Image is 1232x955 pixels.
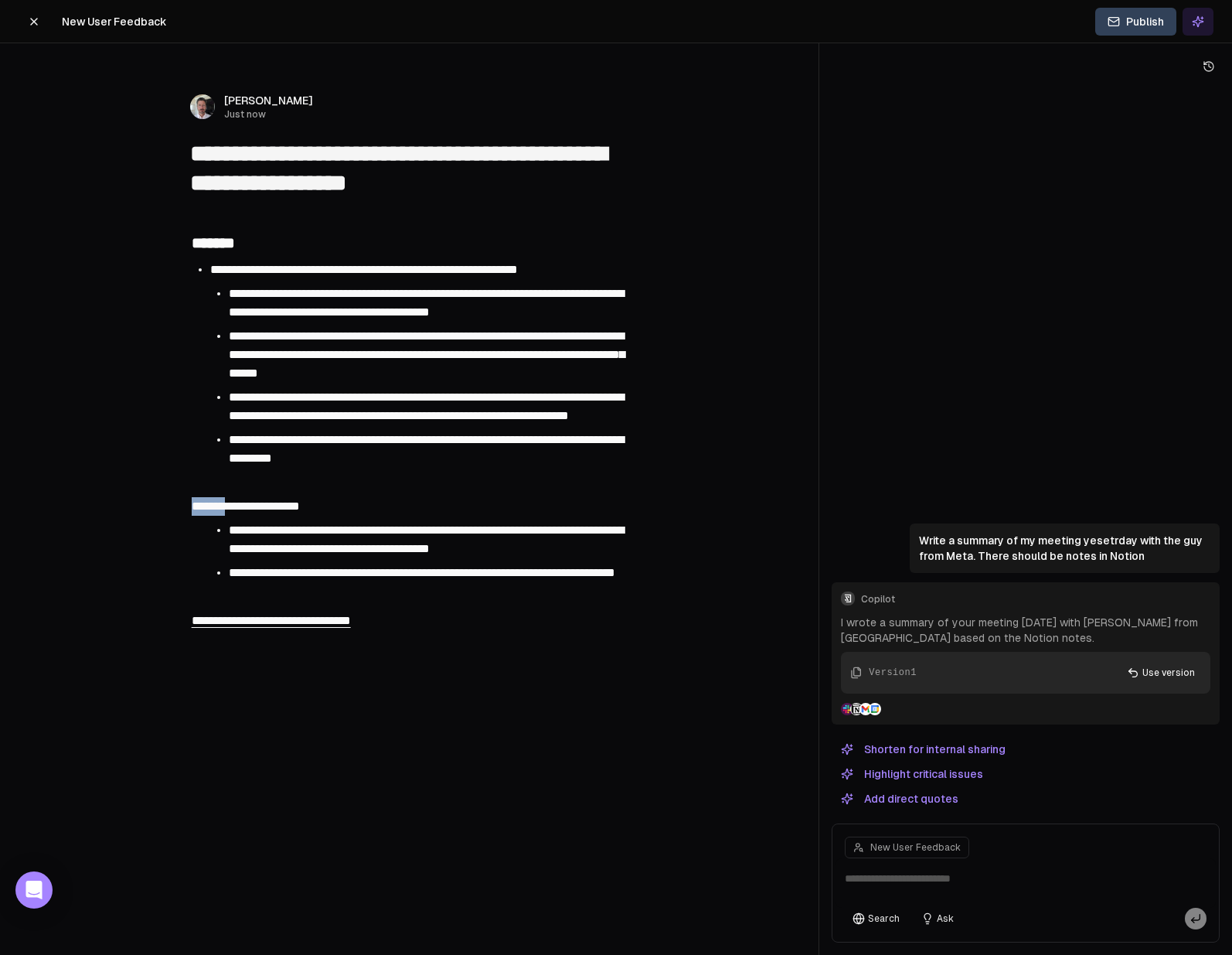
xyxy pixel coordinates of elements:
[832,740,1015,759] button: Shorten for internal sharing
[919,533,1210,564] p: Write a summary of my meeting yesetrday with the guy from Meta. There should be notes in Notion
[869,666,916,680] div: Version 1
[845,908,907,929] button: Search
[914,908,961,929] button: Ask
[869,703,881,715] img: Google Calendar
[861,593,1210,605] span: Copilot
[224,108,313,121] span: Just now
[224,93,313,108] span: [PERSON_NAME]
[859,703,872,715] img: Gmail
[1095,8,1176,36] button: Publish
[190,94,215,119] img: _image
[841,703,853,715] img: Slack
[1118,661,1204,684] button: Use version
[832,765,992,783] button: Highlight critical issues
[850,703,863,715] img: Notion
[832,790,968,808] button: Add direct quotes
[841,615,1210,646] p: I wrote a summary of your meeting [DATE] with [PERSON_NAME] from [GEOGRAPHIC_DATA] based on the N...
[15,871,53,909] div: Open Intercom Messenger
[870,841,961,854] span: New User Feedback
[62,14,166,29] span: New User Feedback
